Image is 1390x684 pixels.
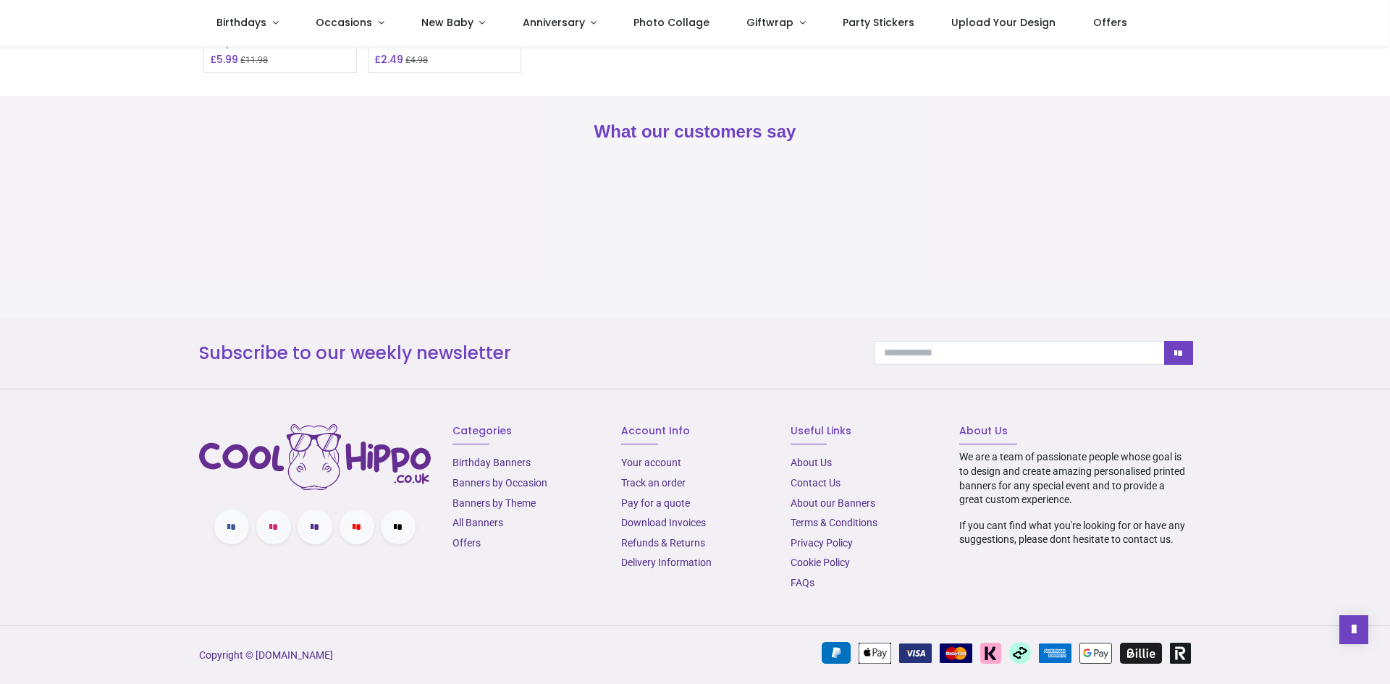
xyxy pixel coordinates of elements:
a: Copyright © [DOMAIN_NAME] [199,649,333,661]
img: Afterpay Clearpay [1009,642,1031,664]
p: We are a team of passionate people whose goal is to design and create amazing personalised printe... [959,450,1191,507]
img: MasterCard [940,643,972,663]
a: Pay for a quote [621,497,690,509]
a: Contact Us [791,477,841,489]
img: Google Pay [1079,643,1112,664]
h6: Useful Links [791,424,938,439]
a: About our Banners [791,497,875,509]
h6: About Us [959,424,1191,439]
h6: £ [210,52,238,67]
h6: Categories [452,424,599,439]
a: Privacy Policy [791,537,853,549]
a: Offers [452,537,481,549]
span: New Baby [421,15,473,30]
span: 4.98 [410,55,428,65]
span: Photo Collage [633,15,709,30]
h6: Account Info [621,424,768,439]
span: Birthdays [216,15,266,30]
a: Banners by Occasion [452,477,547,489]
a: Refunds & Returns [621,537,705,549]
span: 5.99 [216,52,238,67]
h3: Subscribe to our weekly newsletter [199,341,853,366]
a: FAQs [791,577,814,588]
span: 2.49 [381,52,403,67]
small: £ [405,54,428,67]
a: Terms & Conditions [791,517,877,528]
h6: £ [374,52,403,67]
span: Anniversary [523,15,585,30]
span: Party Stickers [843,15,914,30]
img: American Express [1039,643,1071,663]
a: Banners by Theme [452,497,536,509]
img: VISA [899,643,932,663]
a: About Us​ [791,457,832,468]
span: Upload Your Design [951,15,1056,30]
span: Giftwrap [746,15,793,30]
h2: What our customers say [199,119,1191,144]
span: Offers [1093,15,1127,30]
img: PayPal [822,642,851,664]
a: Download Invoices [621,517,706,528]
span: 11.98 [245,55,268,65]
a: Cookie Policy [791,557,850,568]
a: All Banners [452,517,503,528]
span: Occasions [316,15,372,30]
img: Klarna [980,643,1001,664]
a: Delivery Information [621,557,712,568]
small: £ [240,54,268,67]
img: Apple Pay [859,643,891,664]
a: Your account [621,457,681,468]
p: If you cant find what you're looking for or have any suggestions, please dont hesitate to contact... [959,519,1191,547]
a: Birthday Banners [452,457,531,468]
img: Billie [1120,643,1162,664]
a: Track an order [621,477,686,489]
img: Revolut Pay [1170,643,1191,664]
